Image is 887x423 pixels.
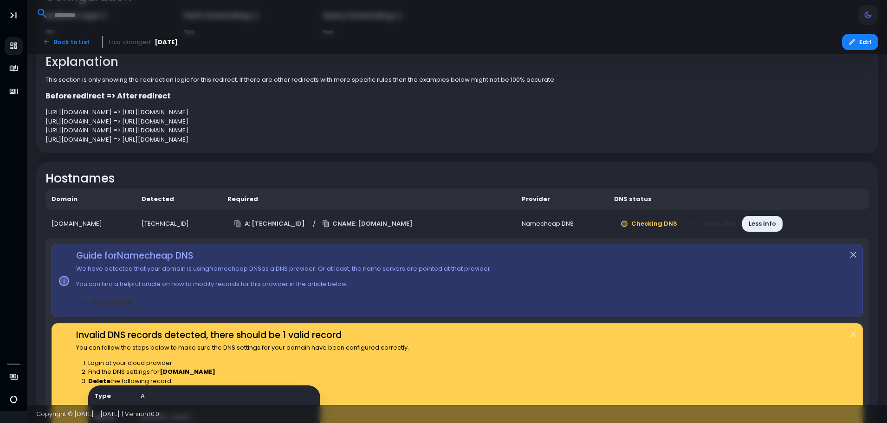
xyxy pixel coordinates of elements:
li: Find the DNS settings for [88,367,409,377]
strong: Delete [88,377,110,385]
span: Copyright © [DATE] - [DATE] | Version 1.0.0 [36,410,159,418]
span: [DATE] [155,38,178,47]
div: [DOMAIN_NAME] [52,219,130,228]
th: Domain [45,189,136,210]
div: [URL][DOMAIN_NAME] => [URL][DOMAIN_NAME] [45,117,869,126]
button: Checking DNS [614,216,684,232]
button: Close [844,324,862,345]
span: Last changed: [109,38,152,47]
td: / [221,210,516,238]
h2: Hostnames [45,171,869,186]
p: Before redirect => After redirect [45,91,869,102]
div: Namecheap DNS [522,219,602,228]
h2: Explanation [45,55,869,69]
h4: Invalid DNS records detected, there should be 1 valid record [76,330,409,340]
div: [URL][DOMAIN_NAME] => [URL][DOMAIN_NAME] [45,135,869,144]
button: Close [844,244,862,266]
p: This section is only showing the redirection logic for this redirect. If there are other redirect... [45,75,869,85]
div: [URL][DOMAIN_NAME] => [URL][DOMAIN_NAME] [45,108,869,117]
td: A [135,385,320,407]
li: Login at your cloud provider [88,358,409,368]
p: You can follow the steps below to make sure the DNS settings for your domain have been configured... [76,343,409,352]
th: Detected [136,189,221,210]
button: Toggle Aside [5,7,22,24]
th: Provider [516,189,608,210]
button: Check DNS [684,216,743,232]
p: You can find a helpful article on how to modify records for this provider in the article below. [76,280,492,289]
strong: Type [94,391,111,400]
th: Required [221,189,516,210]
button: CNAME: [DOMAIN_NAME] [316,216,420,232]
h4: Guide for Namecheap DNS [76,250,492,261]
td: [TECHNICAL_ID] [136,210,221,238]
strong: [DOMAIN_NAME] [160,367,215,376]
button: A: [TECHNICAL_ID] [227,216,311,232]
div: [URL][DOMAIN_NAME] => [URL][DOMAIN_NAME] [45,126,869,135]
button: Edit [842,34,878,50]
a: Read article [76,294,140,311]
th: DNS status [608,189,869,210]
a: Back to List [36,34,96,50]
button: Less info [742,216,783,232]
p: We have detected that your domain is using Namecheap DNS as a DNS provider. Or at least, the name... [76,264,492,273]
